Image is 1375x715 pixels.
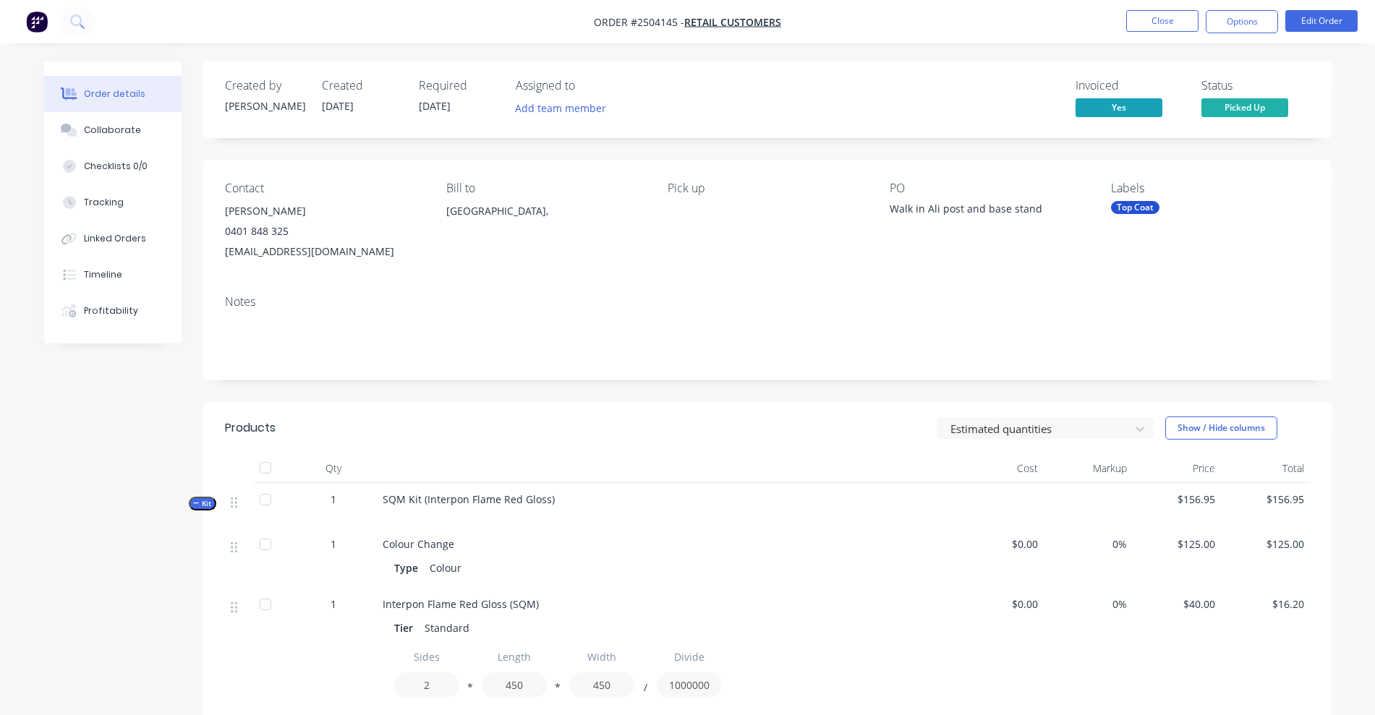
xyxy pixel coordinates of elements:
div: Top Coat [1111,201,1159,214]
div: Tier [394,617,419,638]
input: Label [394,644,459,669]
span: SQM Kit (Interpon Flame Red Gloss) [383,492,555,506]
div: Profitability [84,304,138,317]
span: Order #2504145 - [594,15,684,29]
span: $156.95 [1138,492,1216,507]
div: [GEOGRAPHIC_DATA], [446,201,644,247]
div: Cost [955,454,1044,483]
span: Picked Up [1201,98,1288,116]
div: Order details [84,87,145,100]
div: Contact [225,181,423,195]
img: Factory [26,11,48,33]
div: Required [419,79,498,93]
div: Pick up [668,181,866,195]
div: Qty [290,454,377,483]
span: 1 [331,492,336,507]
div: [GEOGRAPHIC_DATA], [446,201,644,221]
span: Interpon Flame Red Gloss (SQM) [383,597,539,611]
div: Tracking [84,196,124,209]
a: Retail Customers [684,15,781,29]
div: [EMAIL_ADDRESS][DOMAIN_NAME] [225,241,423,262]
span: 0% [1050,596,1127,612]
div: Status [1201,79,1310,93]
div: Markup [1044,454,1133,483]
button: / [638,685,652,695]
div: Invoiced [1076,79,1184,93]
div: PO [890,181,1088,195]
button: Profitability [44,293,182,329]
div: Created by [225,79,305,93]
div: 0401 848 325 [225,221,423,241]
span: 0% [1050,536,1127,552]
div: Checklists 0/0 [84,160,148,173]
span: $125.00 [1138,536,1216,552]
div: [PERSON_NAME] [225,98,305,114]
button: Edit Order [1285,10,1358,32]
span: Kit [193,498,212,509]
div: Products [225,419,276,437]
span: Colour Change [383,537,454,551]
span: $156.95 [1227,492,1304,507]
div: Created [322,79,401,93]
div: Assigned to [516,79,660,93]
div: [PERSON_NAME] [225,201,423,221]
span: [DATE] [419,99,451,113]
div: Collaborate [84,124,141,137]
span: $16.20 [1227,596,1304,612]
button: Show / Hide columns [1165,416,1277,440]
div: Labels [1111,181,1309,195]
input: Value [482,672,547,698]
span: $0.00 [961,536,1039,552]
span: 1 [331,596,336,612]
span: Yes [1076,98,1162,116]
div: Linked Orders [84,232,146,245]
div: Timeline [84,268,122,281]
div: Bill to [446,181,644,195]
input: Label [482,644,547,669]
div: Price [1133,454,1222,483]
span: [DATE] [322,99,354,113]
span: 1 [331,536,336,552]
button: Picked Up [1201,98,1288,120]
button: Linked Orders [44,221,182,257]
div: Colour [424,557,467,578]
span: $0.00 [961,596,1039,612]
span: $125.00 [1227,536,1304,552]
div: Notes [225,295,1310,309]
button: Add team member [507,98,613,118]
button: Kit [189,497,216,510]
button: Timeline [44,257,182,293]
button: Collaborate [44,112,182,148]
button: Checklists 0/0 [44,148,182,184]
input: Value [394,672,459,698]
button: Options [1206,10,1278,33]
button: Tracking [44,184,182,221]
div: Type [394,557,424,578]
button: Order details [44,76,182,112]
button: Close [1126,10,1199,32]
div: Total [1221,454,1310,483]
button: Add team member [516,98,614,118]
span: $40.00 [1138,596,1216,612]
div: Standard [419,617,475,638]
input: Value [657,672,722,698]
div: Walk in Ali post and base stand [890,201,1070,221]
input: Label [657,644,722,669]
div: [PERSON_NAME]0401 848 325[EMAIL_ADDRESS][DOMAIN_NAME] [225,201,423,262]
input: Label [569,644,634,669]
input: Value [569,672,634,698]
